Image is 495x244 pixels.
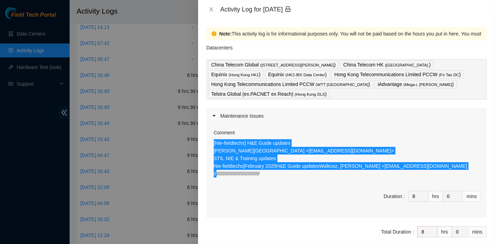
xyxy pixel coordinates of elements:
span: lock [285,6,291,12]
span: ( [GEOGRAPHIC_DATA]. [385,63,429,67]
span: ( [STREET_ADDRESS][PERSON_NAME] [260,63,334,67]
p: China Telecom HK ) [343,61,431,69]
span: caret-right [212,114,216,118]
p: Equinix ) [268,71,327,79]
div: mins [463,191,481,202]
span: ( WTT [GEOGRAPHIC_DATA] [316,82,368,87]
span: ( HK2-IBX Data Center [285,73,325,77]
div: hrs [438,226,452,237]
span: close [209,7,214,12]
div: Activity Log for [DATE] [220,6,487,13]
p: Hong Kong Telecommunications Limited PCCW ) [211,80,370,88]
span: ( Hong Kong HK1 [229,73,259,77]
strong: Note: [219,30,232,38]
p: Equinix ) [211,71,260,79]
p: Hong Kong Telecommunications Limited PCCW ) [335,71,461,79]
p: China Telecom Global ) [211,61,336,69]
span: ( Hong Kong DLS [295,92,325,96]
p: Telstra Global (ex.PACNET ex Reach) ) [211,90,327,98]
span: ( Mega-i, [PERSON_NAME] [403,82,452,87]
div: hrs [429,191,443,202]
p: Datacenters [206,40,233,52]
div: Total Duration : [381,228,414,236]
span: exclamation-circle [212,31,217,36]
div: mins [468,226,487,237]
p: [Nie-fieldtechs] H&E Guide updates [PERSON_NAME][GEOGRAPHIC_DATA] <[EMAIL_ADDRESS][DOMAIN_NAME]> ... [214,139,481,178]
label: Comment [214,129,235,136]
div: Duration : [384,192,405,200]
div: Maintenance Issues [206,108,487,124]
button: Close [206,6,216,13]
p: iAdvantage ) [378,80,454,88]
span: ( Fo Tan DC [439,73,459,77]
